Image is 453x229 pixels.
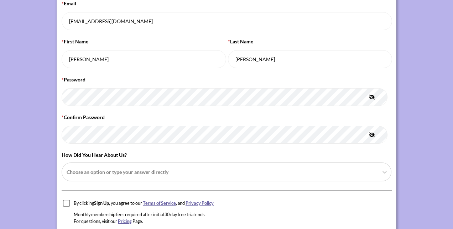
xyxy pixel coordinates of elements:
[62,0,392,24] label: Email
[94,201,109,206] strong: Sign Up
[228,38,392,62] label: Last Name
[74,212,214,225] p: Monthly membership fees required after initial 30 day free trial ends. For questions, visit our P...
[62,38,226,62] label: First Name
[369,94,375,101] button: *Password
[62,114,391,149] label: Confirm Password
[143,201,176,206] a: Terms of Service
[62,50,226,68] input: *First Name
[228,50,392,68] input: *Last Name
[62,88,387,106] input: *Password
[62,126,387,144] input: *Confirm Password
[62,76,391,111] label: Password
[74,200,214,207] p: By clicking , you agree to our , and
[369,132,375,138] button: *Confirm Password
[67,168,68,176] input: How did you hear about us?Choose an option or type your answer directly
[62,12,392,30] input: *Email
[186,201,214,206] a: Privacy Policy
[62,152,391,181] label: How did you hear about us?
[118,219,132,224] a: Pricing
